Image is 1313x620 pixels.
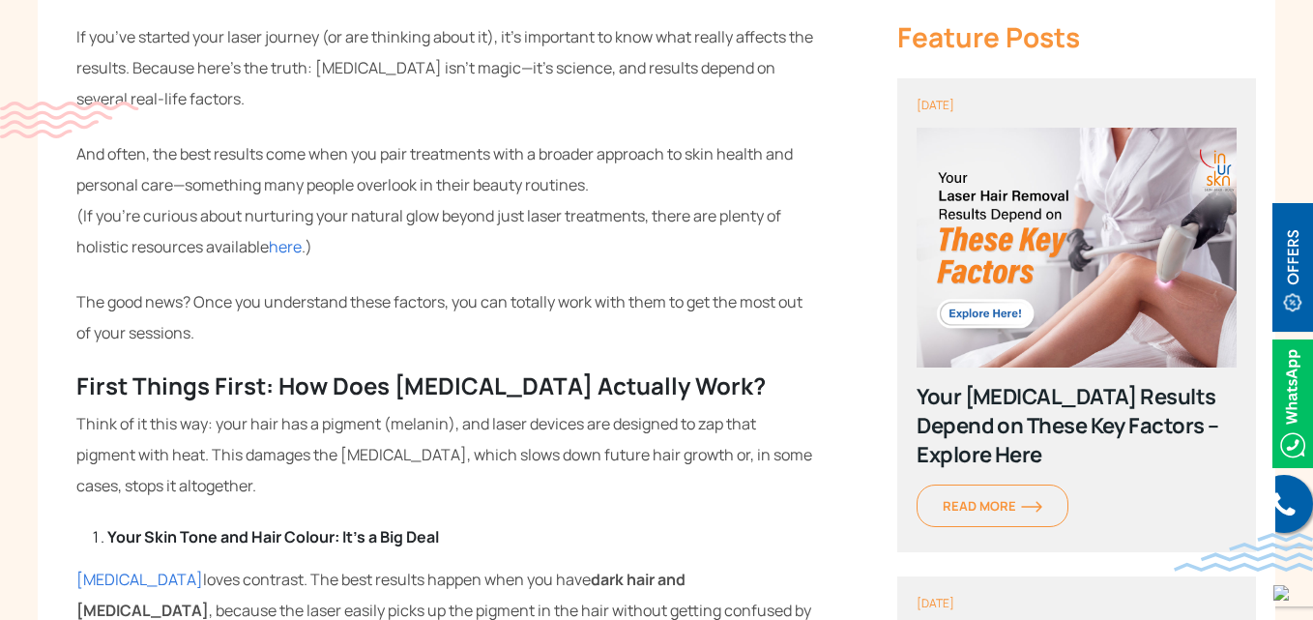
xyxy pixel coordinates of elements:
div: Feature Posts [897,19,1256,54]
span: loves contrast. The best results happen when you have [203,569,591,590]
div: Your [MEDICAL_DATA] Results Depend on These Key Factors – Explore Here [917,382,1237,469]
img: up-blue-arrow.svg [1273,585,1289,601]
div: [DATE] [917,596,1237,611]
a: [MEDICAL_DATA] [76,569,203,590]
div: [DATE] [917,98,1237,113]
span: Think of it this way: your hair has a pigment (melanin), and laser devices are designed to zap th... [76,413,812,496]
span: If you’ve started your laser journey (or are thinking about it), it’s important to know what real... [76,26,813,109]
img: bluewave [1174,533,1313,572]
span: (If you’re curious about nurturing your natural glow beyond just laser treatments, there are plen... [76,205,781,257]
a: Read Moreorange-arrow [917,485,1068,527]
a: Whatsappicon [1272,391,1313,412]
span: And often, the best results come when you pair treatments with a broader approach to skin health ... [76,143,793,195]
span: The good news? Once you understand these factors, you can totally work with them to get the most ... [76,291,802,343]
img: offerBt [1272,203,1313,332]
img: orange-arrow [1021,501,1042,513]
b: Your Skin Tone and Hair Colour: It’s a Big Deal [107,526,439,547]
img: poster [917,128,1237,368]
a: here [269,236,302,257]
b: First Things First: How Does [MEDICAL_DATA] Actually Work? [76,369,766,401]
span: Read More [943,497,1042,515]
span: .) [302,236,312,257]
img: Whatsappicon [1272,340,1313,468]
